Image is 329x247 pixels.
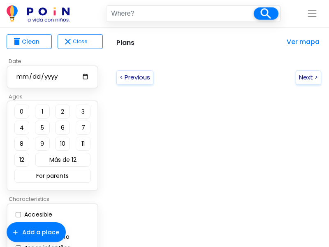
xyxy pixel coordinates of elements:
[296,70,321,85] button: Next >
[14,137,29,151] button: 8
[116,70,153,85] button: < Previous
[259,7,273,21] i: search
[22,210,53,219] label: Accesible
[35,105,50,119] button: 1
[107,6,254,21] input: Where?
[63,37,73,47] span: close
[22,221,51,230] label: Aire Libre
[7,93,103,101] p: Ages
[76,137,90,151] button: 11
[55,105,70,119] button: 2
[35,153,90,167] button: Más de 12
[14,169,91,183] button: For parents
[58,34,103,49] button: closeClose
[12,37,22,47] span: delete
[115,34,136,51] p: Plans
[302,7,322,21] button: Toggle navigation
[55,121,70,135] button: 6
[7,222,66,242] button: Add a place
[76,105,90,119] button: 3
[7,5,70,22] img: POiN
[35,121,50,135] button: 5
[55,137,70,151] button: 10
[14,105,29,119] button: 0
[14,121,29,135] button: 4
[284,34,322,50] button: Ver mapa
[76,121,90,135] button: 7
[35,137,50,151] button: 9
[7,34,52,49] button: deleteClean
[7,57,103,65] p: Date
[14,153,29,167] button: 12
[7,195,103,203] p: Characteristics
